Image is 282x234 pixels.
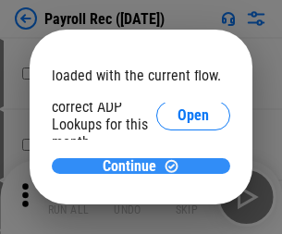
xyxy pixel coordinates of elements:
img: Continue [164,158,179,174]
div: Please select the correct ADP Lookups for this month [52,80,156,151]
button: Open [156,101,230,130]
button: ContinueContinue [52,158,230,174]
span: Continue [103,159,156,174]
span: Open [178,108,209,123]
